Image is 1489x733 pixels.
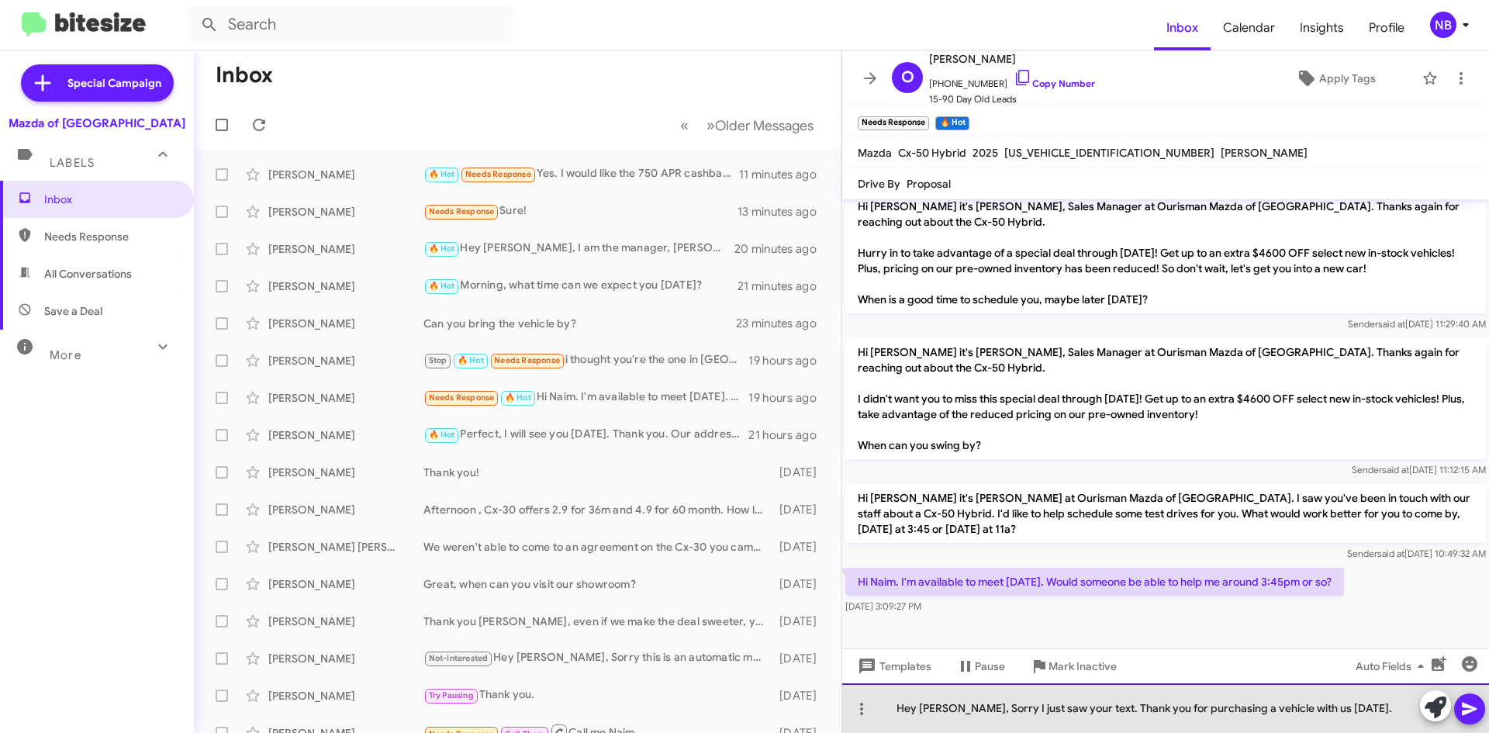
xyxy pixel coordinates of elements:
div: [DATE] [772,651,829,666]
button: Next [697,109,823,141]
div: Perfect, I will see you [DATE]. Thank you. Our address is [STREET_ADDRESS]. [423,426,748,444]
span: said at [1378,318,1405,330]
span: 🔥 Hot [429,430,455,440]
div: Sure! [423,202,738,220]
div: Hi Naim. I'm available to meet [DATE]. Would someone be able to help me around 3:45pm or so? [423,389,748,406]
span: « [680,116,689,135]
span: Templates [855,652,931,680]
span: Cx-50 Hybrid [898,146,966,160]
div: Thank you. [423,686,772,704]
small: Needs Response [858,116,929,130]
div: 21 hours ago [748,427,829,443]
span: Save a Deal [44,303,102,319]
span: Special Campaign [67,75,161,91]
div: 11 minutes ago [739,167,829,182]
button: Previous [671,109,698,141]
div: 13 minutes ago [738,204,829,220]
span: Pause [975,652,1005,680]
p: Hi [PERSON_NAME] it's [PERSON_NAME], Sales Manager at Ourisman Mazda of [GEOGRAPHIC_DATA]. Thanks... [845,192,1486,313]
div: Great, when can you visit our showroom? [423,576,772,592]
span: » [706,116,715,135]
div: 21 minutes ago [738,278,829,294]
div: [DATE] [772,576,829,592]
button: NB [1417,12,1472,38]
span: Inbox [44,192,176,207]
button: Pause [944,652,1017,680]
span: Needs Response [465,169,531,179]
div: [PERSON_NAME] [268,167,423,182]
span: O [901,65,914,90]
span: [US_VEHICLE_IDENTIFICATION_NUMBER] [1004,146,1214,160]
div: Thank you! [423,465,772,480]
div: Can you bring the vehicle by? [423,316,736,331]
span: [PERSON_NAME] [1221,146,1308,160]
span: 🔥 Hot [505,392,531,403]
small: 🔥 Hot [935,116,969,130]
span: said at [1382,464,1409,475]
span: Mazda [858,146,892,160]
span: Not-Interested [429,653,489,663]
div: Yes. I would like the 750 APR cashback at 1.9% for 60 months [423,165,739,183]
div: [DATE] [772,614,829,629]
div: [PERSON_NAME] [268,614,423,629]
span: Labels [50,156,95,170]
a: Profile [1356,5,1417,50]
div: [PERSON_NAME] [268,465,423,480]
div: [PERSON_NAME] [268,390,423,406]
a: Inbox [1154,5,1211,50]
div: 20 minutes ago [736,241,829,257]
div: 19 hours ago [748,353,829,368]
div: We weren't able to come to an agreement on the Cx-30 you came to see? [423,539,772,555]
div: i thought you're the one in [GEOGRAPHIC_DATA] [423,351,748,369]
span: Sender [DATE] 11:12:15 AM [1352,464,1486,475]
span: Calendar [1211,5,1287,50]
h1: Inbox [216,63,273,88]
div: [PERSON_NAME] [268,278,423,294]
div: [DATE] [772,539,829,555]
span: 🔥 Hot [458,355,484,365]
div: 23 minutes ago [736,316,829,331]
span: 🔥 Hot [429,169,455,179]
span: Sender [DATE] 11:29:40 AM [1348,318,1486,330]
div: [PERSON_NAME] [268,353,423,368]
div: Mazda of [GEOGRAPHIC_DATA] [9,116,185,131]
span: 🔥 Hot [429,244,455,254]
span: Mark Inactive [1049,652,1117,680]
span: More [50,348,81,362]
span: All Conversations [44,266,132,282]
p: Hi [PERSON_NAME] it's [PERSON_NAME], Sales Manager at Ourisman Mazda of [GEOGRAPHIC_DATA]. Thanks... [845,338,1486,459]
div: Hey [PERSON_NAME], Sorry I just saw your text. Thank you for purchasing a vehicle with us [DATE]. [842,683,1489,733]
button: Mark Inactive [1017,652,1129,680]
span: Auto Fields [1356,652,1430,680]
a: Copy Number [1014,78,1095,89]
span: Apply Tags [1319,64,1376,92]
div: [PERSON_NAME] [268,502,423,517]
nav: Page navigation example [672,109,823,141]
div: [PERSON_NAME] [268,651,423,666]
a: Special Campaign [21,64,174,102]
button: Apply Tags [1256,64,1415,92]
div: Afternoon , Cx-30 offers 2.9 for 36m and 4.9 for 60 month. How long were you planning to finance? [423,502,772,517]
span: [PERSON_NAME] [929,50,1095,68]
div: Thank you [PERSON_NAME], even if we make the deal sweeter, you would pass? [423,614,772,629]
div: [PERSON_NAME] [268,204,423,220]
p: Hi Naim. I'm available to meet [DATE]. Would someone be able to help me around 3:45pm or so? [845,568,1344,596]
span: Needs Response [494,355,560,365]
span: 2025 [973,146,998,160]
div: [PERSON_NAME] [PERSON_NAME] [268,539,423,555]
div: 19 hours ago [748,390,829,406]
div: NB [1430,12,1456,38]
button: Auto Fields [1343,652,1442,680]
span: 15-90 Day Old Leads [929,92,1095,107]
div: [PERSON_NAME] [268,688,423,704]
div: Morning, what time can we expect you [DATE]? [423,277,738,295]
span: Proposal [907,177,951,191]
span: [PHONE_NUMBER] [929,68,1095,92]
div: Hey [PERSON_NAME], Sorry this is an automatic message. The car has been sold. Are you looking for... [423,649,772,667]
div: [PERSON_NAME] [268,427,423,443]
button: Templates [842,652,944,680]
span: Older Messages [715,117,814,134]
span: said at [1377,548,1404,559]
